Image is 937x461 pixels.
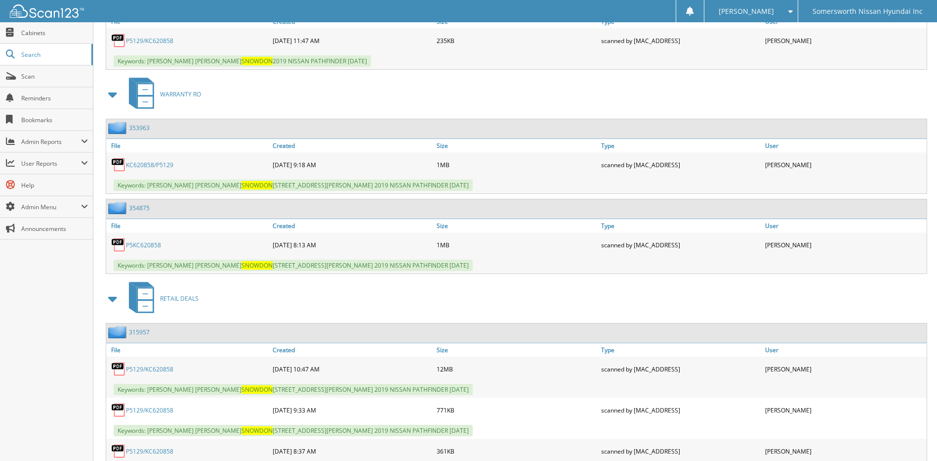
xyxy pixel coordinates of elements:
[599,139,763,152] a: Type
[126,447,173,456] a: P5129/KC620858
[114,260,473,271] span: Keywords: [PERSON_NAME] [PERSON_NAME] [STREET_ADDRESS][PERSON_NAME] 2019 NISSAN PATHFINDER [DATE]
[114,425,473,436] span: Keywords: [PERSON_NAME] [PERSON_NAME] [STREET_ADDRESS][PERSON_NAME] 2019 NISSAN PATHFINDER [DATE]
[242,57,273,65] span: SNOWDON
[111,237,126,252] img: PDF.png
[126,161,173,169] a: KC620858/P5129
[434,343,598,357] a: Size
[111,444,126,459] img: PDF.png
[21,159,81,168] span: User Reports
[270,219,434,232] a: Created
[21,116,88,124] span: Bookmarks
[599,343,763,357] a: Type
[242,385,273,394] span: SNOWDON
[434,219,598,232] a: Size
[21,94,88,102] span: Reminders
[123,279,199,318] a: RETAIL DEALS
[719,8,774,14] span: [PERSON_NAME]
[123,75,201,114] a: WARRANTY RO
[106,219,270,232] a: File
[763,235,927,255] div: [PERSON_NAME]
[763,400,927,420] div: [PERSON_NAME]
[126,241,161,249] a: P5KC620858
[111,33,126,48] img: PDF.png
[126,365,173,373] a: P5129/KC620858
[21,138,81,146] span: Admin Reports
[888,414,937,461] iframe: Chat Widget
[813,8,923,14] span: Somersworth Nissan Hyundai Inc
[21,181,88,189] span: Help
[108,122,129,134] img: folder2.png
[270,441,434,461] div: [DATE] 8:37 AM
[21,203,81,211] span: Admin Menu
[242,181,273,189] span: SNOWDON
[270,155,434,175] div: [DATE] 9:18 AM
[270,139,434,152] a: Created
[21,72,88,81] span: Scan
[599,31,763,50] div: scanned by [MAC_ADDRESS]
[126,37,173,45] a: P5129/KC620858
[599,219,763,232] a: Type
[111,403,126,417] img: PDF.png
[434,441,598,461] div: 361KB
[763,139,927,152] a: User
[270,31,434,50] div: [DATE] 11:47 AM
[599,441,763,461] div: scanned by [MAC_ADDRESS]
[763,219,927,232] a: User
[21,50,86,59] span: Search
[10,4,84,18] img: scan123-logo-white.svg
[111,157,126,172] img: PDF.png
[126,406,173,415] a: P5129/KC620858
[763,359,927,379] div: [PERSON_NAME]
[599,400,763,420] div: scanned by [MAC_ADDRESS]
[434,139,598,152] a: Size
[599,155,763,175] div: scanned by [MAC_ADDRESS]
[106,343,270,357] a: File
[111,362,126,376] img: PDF.png
[106,139,270,152] a: File
[242,426,273,435] span: SNOWDON
[599,359,763,379] div: scanned by [MAC_ADDRESS]
[434,235,598,255] div: 1MB
[270,400,434,420] div: [DATE] 9:33 AM
[21,29,88,37] span: Cabinets
[242,261,273,270] span: SNOWDON
[434,400,598,420] div: 771KB
[108,202,129,214] img: folder2.png
[763,441,927,461] div: [PERSON_NAME]
[763,155,927,175] div: [PERSON_NAME]
[599,235,763,255] div: scanned by [MAC_ADDRESS]
[108,326,129,338] img: folder2.png
[434,31,598,50] div: 235KB
[114,180,473,191] span: Keywords: [PERSON_NAME] [PERSON_NAME] [STREET_ADDRESS][PERSON_NAME] 2019 NISSAN PATHFINDER [DATE]
[270,359,434,379] div: [DATE] 10:47 AM
[114,55,371,67] span: Keywords: [PERSON_NAME] [PERSON_NAME] 2019 NISSAN PATHFINDER [DATE]
[434,359,598,379] div: 12MB
[21,225,88,233] span: Announcements
[129,328,150,336] a: 315957
[763,343,927,357] a: User
[763,31,927,50] div: [PERSON_NAME]
[129,124,150,132] a: 353963
[434,155,598,175] div: 1MB
[129,204,150,212] a: 354875
[160,294,199,303] span: RETAIL DEALS
[270,343,434,357] a: Created
[270,235,434,255] div: [DATE] 8:13 AM
[160,90,201,98] span: WARRANTY RO
[114,384,473,395] span: Keywords: [PERSON_NAME] [PERSON_NAME] [STREET_ADDRESS][PERSON_NAME] 2019 NISSAN PATHFINDER [DATE]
